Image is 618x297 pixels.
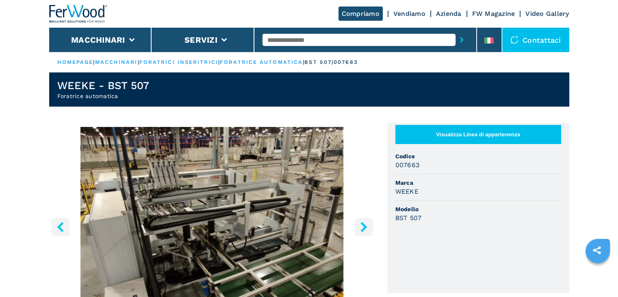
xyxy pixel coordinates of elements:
h2: Foratrice automatica [57,92,150,100]
a: Video Gallery [525,10,569,17]
span: | [218,59,220,65]
button: Macchinari [71,35,125,45]
a: FW Magazine [472,10,515,17]
div: Contattaci [502,28,569,52]
p: bst 507 | [304,59,334,66]
a: foratrici inseritrici [139,59,218,65]
span: | [138,59,139,65]
h3: WEEKE [395,187,419,196]
p: 007663 [334,59,358,66]
span: Codice [395,152,561,160]
a: foratrice automatica [220,59,303,65]
h3: 007663 [395,160,420,170]
button: Visualizza Linea di appartenenza [395,125,561,144]
a: Compriamo [338,7,383,21]
img: Ferwood [49,5,108,23]
button: right-button [355,218,373,236]
button: left-button [51,218,69,236]
a: Azienda [436,10,462,17]
img: Contattaci [510,36,518,44]
a: sharethis [587,240,607,260]
a: macchinari [95,59,138,65]
button: Servizi [184,35,217,45]
iframe: Chat [583,260,612,291]
a: Vendiamo [393,10,425,17]
span: | [93,59,95,65]
button: submit-button [455,31,468,49]
h3: BST 507 [395,213,422,223]
span: | [303,59,304,65]
span: Modello [395,205,561,213]
h1: WEEKE - BST 507 [57,79,150,92]
a: HOMEPAGE [57,59,93,65]
span: Marca [395,179,561,187]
